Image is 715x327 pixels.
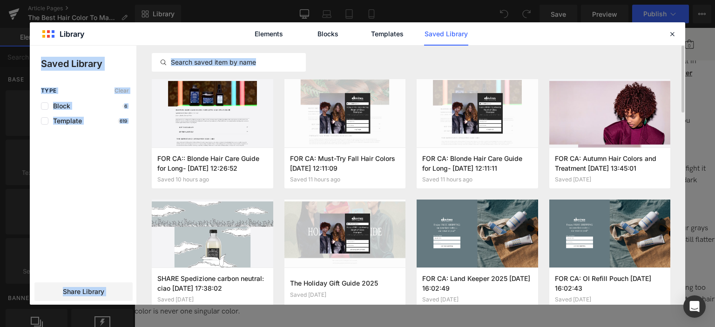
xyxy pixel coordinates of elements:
h3: SHARE Spedizione carbon neutral: ciao [DATE] 17:38:02 [157,274,268,293]
h3: FOR CA: Blonde Hair Care Guide for Long- [DATE] 12:11:11 [422,153,533,173]
button: Products [183,7,209,27]
div: Saved [DATE] [555,296,665,303]
a: Blog [365,7,378,28]
h3: FOR CA: Land Keeper 2025 [DATE] 16:02:49 [422,274,533,293]
div: Saved 11 hours ago [422,176,533,183]
div: Open Intercom Messenger [683,295,706,318]
a: Salon Locator [388,7,429,28]
div: Saved [DATE] [555,176,665,183]
a: Saved Library [424,22,468,46]
input: Search saved item by name [152,57,305,68]
div: Saved [DATE] [290,292,400,298]
p: Saved Library [41,57,136,71]
h3: FOR CA: OI Refill Pouch [DATE] 16:02:43 [555,274,665,293]
h3: The Holiday Gift Guide 2025 [290,278,400,288]
a: Templates [365,22,409,46]
a: Hair Quiz [145,7,174,28]
img: Davines [19,7,70,22]
p: 619 [118,118,129,124]
span: View cart, 0 items in cart [553,16,557,20]
div: Saved [DATE] [422,296,533,303]
button: Search [506,6,520,27]
span: Type [41,87,57,94]
h3: FOR CA: Must-Try Fall Hair Colors [DATE] 12:11:09 [290,153,400,173]
span: Share Library [63,287,104,296]
div: Saved 10 hours ago [157,176,268,183]
a: Salon Locator [520,12,534,21]
button: Minicart [550,6,560,27]
span: Clear [115,87,129,94]
div: Saved [DATE] [157,296,268,303]
button: Hair Type [218,7,248,27]
p: 6 [122,103,129,109]
a: Account [534,12,548,21]
h3: FOR CA: Autumn Hair Colors and Treatment [DATE] 13:45:01 [555,153,665,173]
button: For Professionals [305,7,356,27]
span: Template [48,117,82,125]
a: Elements [247,22,291,46]
a: Blocks [306,22,350,46]
span: Block [48,102,70,110]
h3: FOR CA:: Blonde Hair Care Guide for Long- [DATE] 12:26:52 [157,153,268,173]
div: Saved 11 hours ago [290,176,400,183]
button: Our Story [262,7,296,27]
a: vegan conditioner [52,41,111,50]
a: dry shampoo [136,100,179,109]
